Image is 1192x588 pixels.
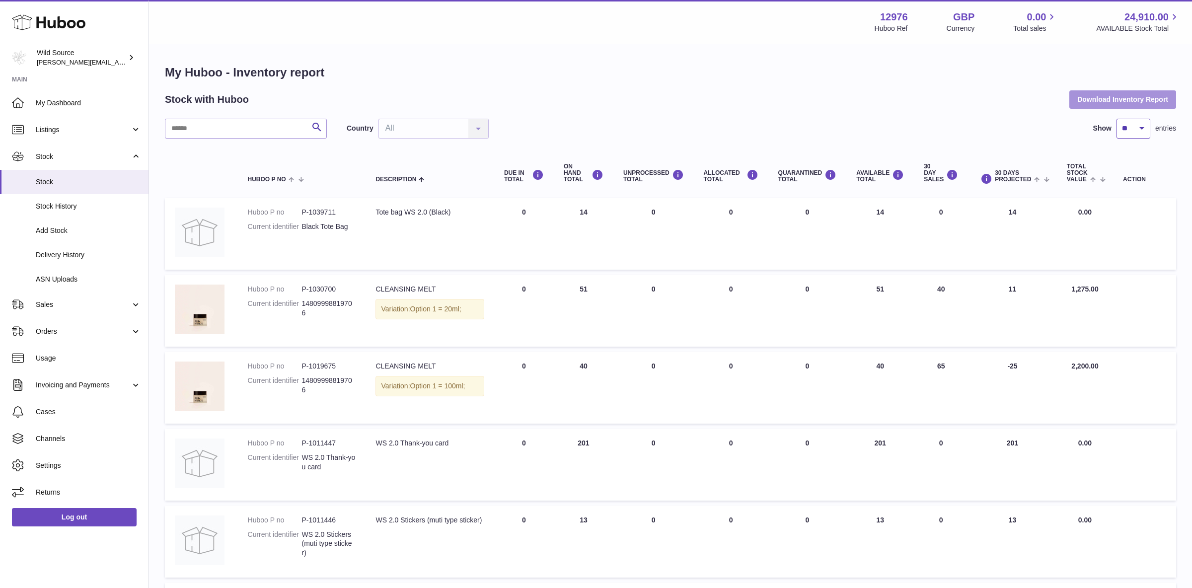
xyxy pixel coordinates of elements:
[1067,163,1088,183] span: Total stock value
[410,305,461,313] span: Option 1 = 20ml;
[806,516,810,524] span: 0
[554,352,613,424] td: 40
[554,506,613,578] td: 13
[301,362,356,371] dd: P-1019675
[36,250,141,260] span: Delivery History
[36,177,141,187] span: Stock
[175,362,224,411] img: product image
[248,285,302,294] dt: Huboo P no
[375,439,484,448] div: WS 2.0 Thank-you card
[968,275,1057,347] td: 11
[914,506,968,578] td: 0
[301,285,356,294] dd: P-1030700
[175,208,224,257] img: product image
[613,275,694,347] td: 0
[846,198,914,270] td: 14
[12,50,27,65] img: kate@wildsource.co.uk
[856,169,904,183] div: AVAILABLE Total
[36,275,141,284] span: ASN Uploads
[36,152,131,161] span: Stock
[248,530,302,558] dt: Current identifier
[914,429,968,501] td: 0
[968,352,1057,424] td: -25
[1123,176,1166,183] div: Action
[504,169,544,183] div: DUE IN TOTAL
[1013,10,1057,33] a: 0.00 Total sales
[1124,10,1169,24] span: 24,910.00
[301,515,356,525] dd: P-1011446
[36,125,131,135] span: Listings
[494,275,554,347] td: 0
[301,453,356,472] dd: WS 2.0 Thank-you card
[1078,439,1092,447] span: 0.00
[995,170,1031,183] span: 30 DAYS PROJECTED
[806,362,810,370] span: 0
[36,202,141,211] span: Stock History
[248,362,302,371] dt: Huboo P no
[1027,10,1046,24] span: 0.00
[494,506,554,578] td: 0
[301,530,356,558] dd: WS 2.0 Stickers (muti type sticker)
[36,407,141,417] span: Cases
[37,48,126,67] div: Wild Source
[165,93,249,106] h2: Stock with Huboo
[248,299,302,318] dt: Current identifier
[953,10,974,24] strong: GBP
[694,275,768,347] td: 0
[36,300,131,309] span: Sales
[36,226,141,235] span: Add Stock
[36,434,141,443] span: Channels
[806,285,810,293] span: 0
[694,352,768,424] td: 0
[375,176,416,183] span: Description
[36,98,141,108] span: My Dashboard
[875,24,908,33] div: Huboo Ref
[554,198,613,270] td: 14
[301,222,356,231] dd: Black Tote Bag
[375,362,484,371] div: CLEANSING MELT
[968,198,1057,270] td: 14
[554,429,613,501] td: 201
[704,169,758,183] div: ALLOCATED Total
[1096,24,1180,33] span: AVAILABLE Stock Total
[564,163,603,183] div: ON HAND Total
[1069,90,1176,108] button: Download Inventory Report
[613,429,694,501] td: 0
[494,198,554,270] td: 0
[1093,124,1112,133] label: Show
[880,10,908,24] strong: 12976
[301,376,356,395] dd: 14809998819706
[248,222,302,231] dt: Current identifier
[248,439,302,448] dt: Huboo P no
[623,169,684,183] div: UNPROCESSED Total
[248,176,286,183] span: Huboo P no
[924,163,958,183] div: 30 DAY SALES
[694,198,768,270] td: 0
[806,439,810,447] span: 0
[301,208,356,217] dd: P-1039711
[248,376,302,395] dt: Current identifier
[175,285,224,334] img: product image
[248,208,302,217] dt: Huboo P no
[914,275,968,347] td: 40
[494,352,554,424] td: 0
[806,208,810,216] span: 0
[613,198,694,270] td: 0
[914,352,968,424] td: 65
[36,488,141,497] span: Returns
[554,275,613,347] td: 51
[613,506,694,578] td: 0
[37,58,199,66] span: [PERSON_NAME][EMAIL_ADDRESS][DOMAIN_NAME]
[36,461,141,470] span: Settings
[1155,124,1176,133] span: entries
[175,515,224,565] img: product image
[1078,516,1092,524] span: 0.00
[1013,24,1057,33] span: Total sales
[846,352,914,424] td: 40
[914,198,968,270] td: 0
[375,285,484,294] div: CLEANSING MELT
[494,429,554,501] td: 0
[301,299,356,318] dd: 14809998819706
[375,299,484,319] div: Variation:
[947,24,975,33] div: Currency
